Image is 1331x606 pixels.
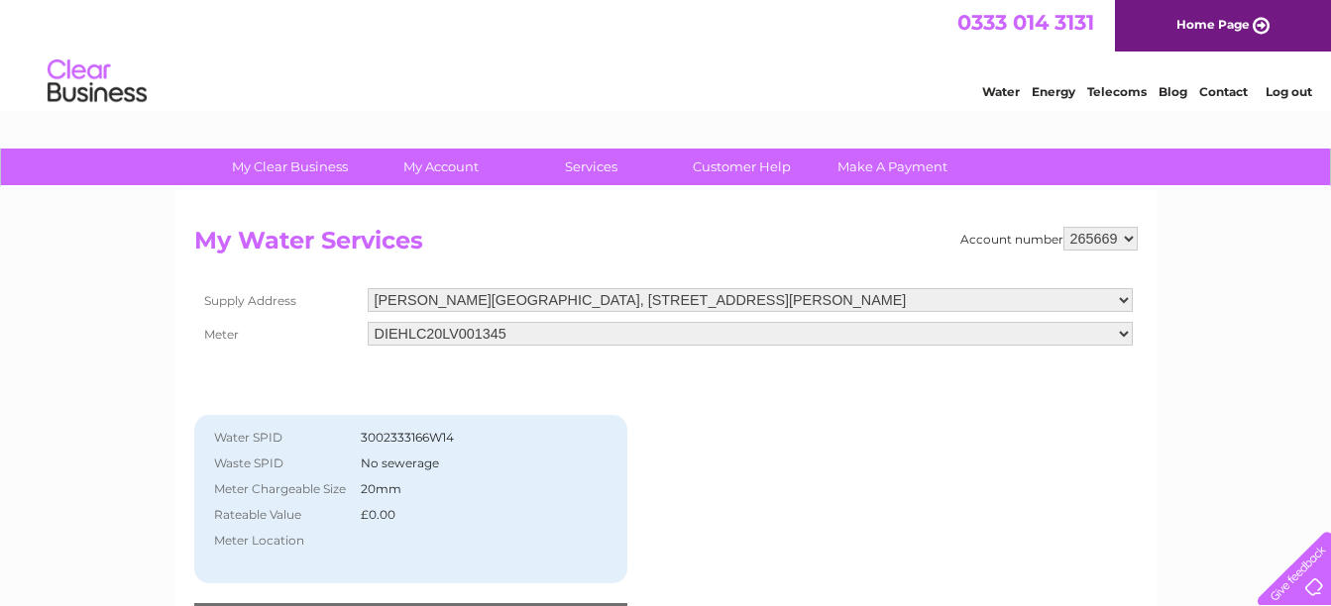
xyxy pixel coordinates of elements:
th: Meter [194,317,363,351]
a: Make A Payment [811,149,974,185]
div: Clear Business is a trading name of Verastar Limited (registered in [GEOGRAPHIC_DATA] No. 3667643... [198,11,1135,96]
td: £0.00 [356,502,584,528]
a: Telecoms [1087,84,1147,99]
a: 0333 014 3131 [957,10,1094,35]
a: Water [982,84,1020,99]
h2: My Water Services [194,227,1138,264]
a: Energy [1032,84,1075,99]
a: My Account [359,149,522,185]
th: Meter Chargeable Size [204,476,356,502]
th: Water SPID [204,425,356,451]
td: 20mm [356,476,584,502]
a: Blog [1159,84,1187,99]
a: My Clear Business [208,149,372,185]
th: Supply Address [194,283,363,317]
td: 3002333166W14 [356,425,584,451]
div: Account number [960,227,1138,251]
th: Waste SPID [204,451,356,476]
a: Customer Help [660,149,824,185]
a: Services [509,149,673,185]
img: logo.png [47,51,148,112]
td: No sewerage [356,451,584,476]
a: Log out [1266,84,1312,99]
a: Contact [1199,84,1248,99]
th: Meter Location [204,528,356,554]
th: Rateable Value [204,502,356,528]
